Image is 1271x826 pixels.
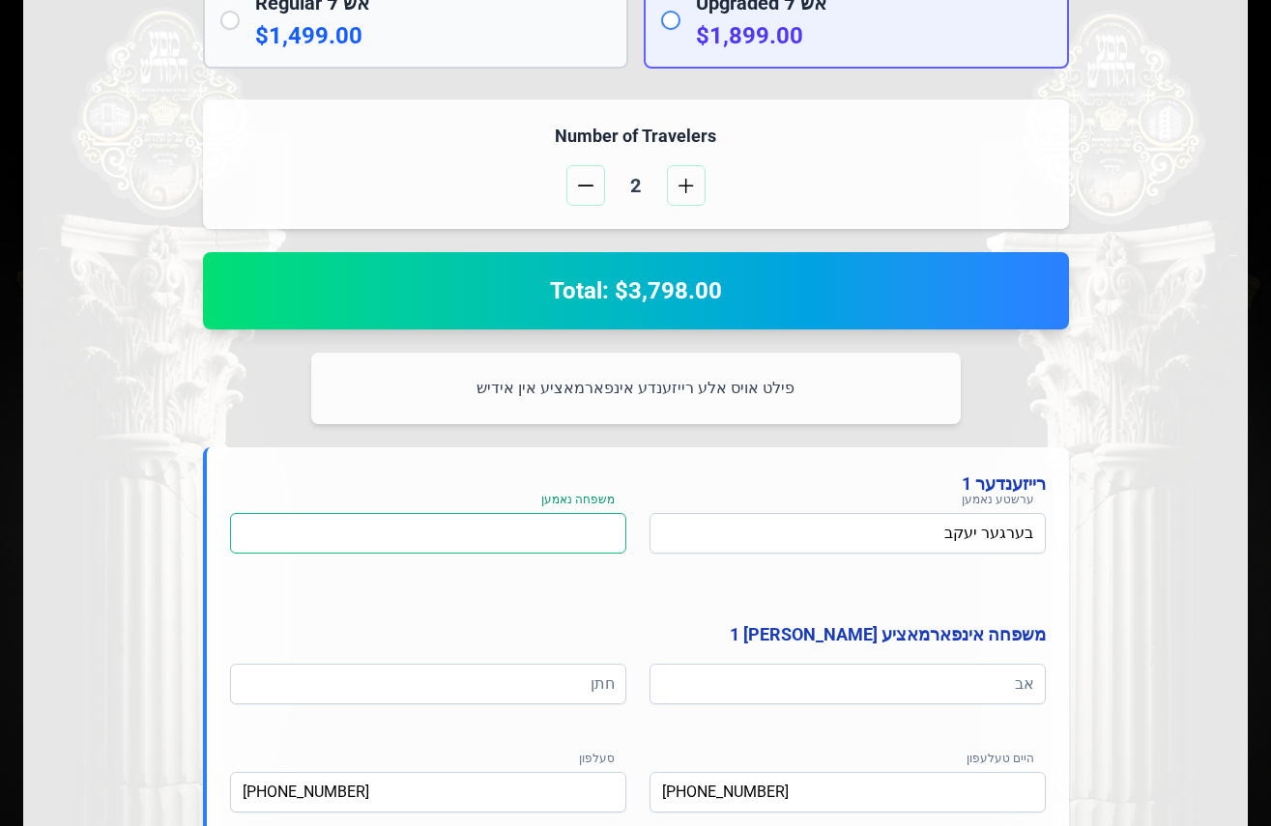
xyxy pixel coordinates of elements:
p: $1,499.00 [255,20,611,51]
h2: Total: $3,798.00 [226,275,1046,306]
h4: רייזענדער 1 [230,470,1046,498]
p: $1,899.00 [696,20,1052,51]
p: פילט אויס אלע רייזענדע אינפארמאציע אין אידיש [334,376,938,401]
h4: משפחה אינפארמאציע [PERSON_NAME] 1 [230,621,1046,648]
h4: Number of Travelers [226,123,1046,150]
span: 2 [613,172,659,199]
